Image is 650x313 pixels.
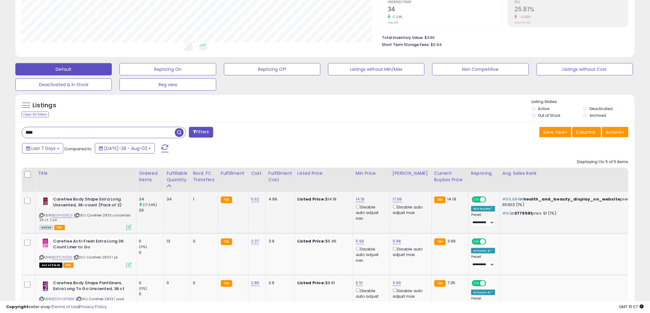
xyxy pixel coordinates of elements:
span: #66,684 [503,196,520,202]
div: Avg. Sales Rank [503,170,633,177]
div: Fulfillable Quantity [166,170,188,183]
small: Prev: 29.14% [515,21,530,25]
p: in prev: 91 (1%) [503,211,631,216]
a: 5.99 [356,238,364,244]
span: health_and_beauty_display_on_website [523,196,620,202]
span: Columns [576,129,596,135]
span: 3779581 [515,210,532,216]
span: OFF [485,239,495,244]
b: Carefree Body Shape Pantiliners, Extra Long To Go Unscented, 36 ct [53,280,128,293]
div: ASIN: [39,280,131,309]
span: [DATE]-28 - Aug-03 [104,145,147,151]
b: Listed Price: [297,238,325,244]
div: Listed Price [297,170,350,177]
small: 17.24% [390,15,403,19]
div: Fulfillment [221,170,246,177]
div: Disable auto adjust min [356,287,385,305]
div: Min Price [356,170,387,177]
b: Short Term Storage Fees: [382,42,430,47]
span: Compared to: [64,146,92,152]
a: 11.99 [393,280,401,286]
button: Columns [572,127,601,137]
div: $6.46 [297,239,348,244]
button: Default [15,63,112,75]
small: (0%) [139,244,147,249]
b: Carefree Body Shape Extra Long Unscented, 36-count (Pack of 2) [53,197,128,209]
div: Disable auto adjust min [356,246,385,263]
span: | SKU: Carefree 2833 unscented 36 ct. 2 pk [39,213,131,222]
div: 0 [166,280,186,286]
a: 14.19 [356,196,365,202]
span: FBA [63,263,74,268]
span: ON [472,197,480,202]
a: 6.10 [356,280,363,286]
button: Repricing Off [224,63,320,75]
div: Preset: [471,213,495,227]
button: Non Competitive [432,63,529,75]
div: 34 [166,197,186,202]
span: OFF [485,281,495,286]
div: [PERSON_NAME] [393,170,429,177]
b: Carefree Acti-Fresh Extra Long 36 Count Liner to Go [53,239,128,251]
a: 17.99 [393,196,402,202]
div: $14.19 [297,197,348,202]
h2: 25.81% [515,6,628,14]
small: FBA [434,239,446,245]
div: Repricing [471,170,497,177]
b: Total Inventory Value: [382,35,424,40]
a: B00TLYC56I [52,255,72,260]
a: 2.86 [251,280,260,286]
label: Deactivated [589,106,613,111]
div: Disable auto adjust max [393,287,427,299]
div: 0 [139,291,164,297]
small: FBA [221,197,232,203]
h5: Listings [33,101,56,110]
div: 0 [193,239,213,244]
a: 2.37 [251,238,259,244]
span: ROI [515,1,628,4]
span: #92 [503,210,511,216]
img: 31fNQXYU7ML._SL40_.jpg [39,239,52,248]
small: FBA [434,280,446,287]
button: Save View [539,127,571,137]
button: Listings without Min/Max [328,63,425,75]
a: Terms of Use [53,304,79,310]
span: | SKU: Carefree 2833 1 pk [73,255,118,260]
span: All listings currently available for purchase on Amazon [39,225,53,230]
div: Preset: [471,255,495,269]
div: Amazon AI * [471,290,495,295]
a: 5.62 [251,196,260,202]
div: Amazon AI * [471,248,495,254]
button: Repricing On [119,63,216,75]
div: Disable auto adjust max [393,204,427,216]
img: 41gA6edZhuL._SL40_.jpg [39,280,52,292]
span: Last 7 Days [31,145,56,151]
div: 13 [166,239,186,244]
b: Listed Price: [297,196,325,202]
div: Clear All Filters [22,112,49,117]
span: ON [472,281,480,286]
small: FBA [434,197,446,203]
label: Out of Stock [538,113,561,118]
div: ASIN: [39,239,131,267]
div: 1 [193,197,213,202]
div: Win BuyBox * [471,206,495,212]
small: (0%) [139,286,147,291]
p: Listing States: [532,99,635,105]
div: 29 [139,208,164,213]
span: All listings that are currently out of stock and unavailable for purchase on Amazon [39,263,62,268]
div: 3.9 [268,280,290,286]
button: Filters [189,127,213,138]
div: 0 [193,280,213,286]
small: FBA [221,280,232,287]
small: Prev: 29 [388,21,398,25]
span: 2025-08-11 15:07 GMT [619,304,644,310]
div: 0 [139,280,164,286]
div: Current Buybox Price [434,170,466,183]
div: Displaying 1 to 5 of 5 items [577,159,628,165]
p: in prev: 65903 (1%) [503,197,631,208]
span: ON [472,239,480,244]
small: -11.43% [517,15,531,19]
div: 3.9 [268,239,290,244]
div: Disable auto adjust min [356,204,385,221]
